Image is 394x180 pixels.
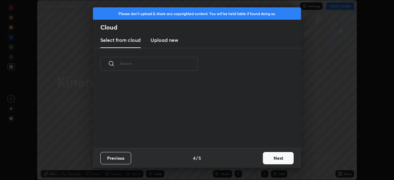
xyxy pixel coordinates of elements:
h4: / [196,155,198,161]
div: Please don't upload & share any copyrighted content. You will be held liable if found doing so. [93,7,301,20]
h2: Cloud [100,23,301,31]
button: Next [263,152,294,164]
h3: Select from cloud [100,36,141,44]
h3: Upload new [151,36,178,44]
button: Previous [100,152,131,164]
h4: 4 [193,155,195,161]
div: grid [93,78,294,148]
input: Search [120,50,198,77]
h4: 5 [199,155,201,161]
